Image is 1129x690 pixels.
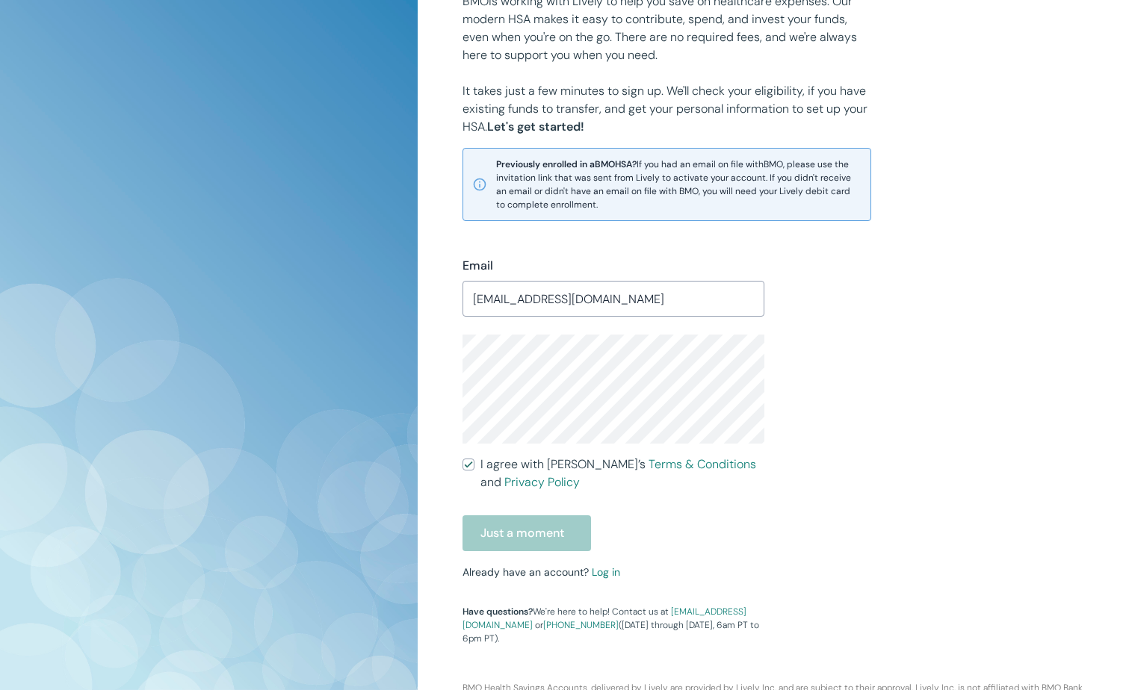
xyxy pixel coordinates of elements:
strong: Have questions? [463,606,533,618]
p: We're here to help! Contact us at or ([DATE] through [DATE], 6am PT to 6pm PT). [463,605,764,645]
a: Privacy Policy [504,474,580,490]
span: If you had an email on file with BMO , please use the invitation link that was sent from Lively t... [496,158,862,211]
a: Terms & Conditions [649,456,756,472]
strong: Previously enrolled in a BMO HSA? [496,158,637,170]
strong: Let's get started! [487,119,584,134]
a: [PHONE_NUMBER] [543,619,619,631]
span: I agree with [PERSON_NAME]’s and [480,456,764,491]
a: Log in [592,565,620,579]
p: It takes just a few minutes to sign up. We'll check your eligibility, if you have existing funds ... [463,82,871,136]
label: Email [463,257,493,275]
small: Already have an account? [463,565,620,579]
